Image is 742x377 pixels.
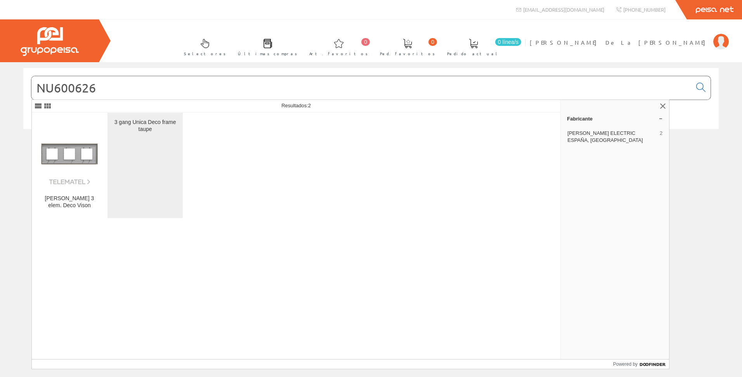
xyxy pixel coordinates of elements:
span: Powered by [613,361,638,368]
span: 0 [428,38,437,46]
span: Selectores [184,50,226,58]
span: Pedido actual [447,50,500,58]
span: [PHONE_NUMBER] [623,6,666,13]
span: [EMAIL_ADDRESS][DOMAIN_NAME] [523,6,604,13]
span: Art. favoritos [309,50,368,58]
span: Últimas compras [238,50,297,58]
a: [PERSON_NAME] De La [PERSON_NAME] [530,32,729,40]
span: [PERSON_NAME] ELECTRIC ESPAÑA, [GEOGRAPHIC_DATA] [567,130,657,144]
span: 2 [308,103,311,108]
img: Grupo Peisa [21,27,79,56]
div: 3 gang Unica Deco frame taupe [114,119,177,133]
span: 0 línea/s [495,38,521,46]
div: [PERSON_NAME] 3 elem. Deco Vison [38,195,101,209]
span: Resultados: [281,103,311,108]
input: Buscar... [31,76,692,99]
span: 2 [660,130,662,144]
div: © Grupo Peisa [23,139,719,145]
a: Fabricante [561,112,669,125]
span: Ped. favoritos [380,50,435,58]
span: [PERSON_NAME] De La [PERSON_NAME] [530,38,709,46]
a: Selectores [176,32,230,61]
img: Marco 3 elem. Deco Vison [38,122,101,185]
a: Marco 3 elem. Deco Vison [PERSON_NAME] 3 elem. Deco Vison [32,113,107,218]
a: Powered by [613,360,669,369]
span: 0 [361,38,370,46]
a: Últimas compras [230,32,301,61]
a: 3 gang Unica Deco frame taupe [107,113,183,218]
